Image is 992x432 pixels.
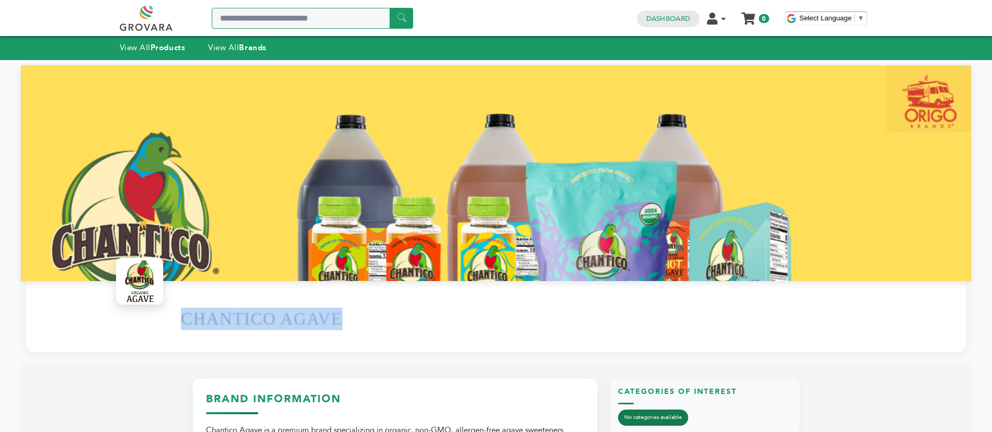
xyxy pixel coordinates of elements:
a: View AllProducts [120,42,186,53]
a: Dashboard [646,14,690,24]
a: View AllBrands [208,42,267,53]
span: Select Language [800,14,852,22]
span: ​ [854,14,855,22]
a: My Cart [742,9,754,20]
input: Search a product or brand... [212,8,413,29]
span: ▼ [858,14,864,22]
a: Select Language​ [800,14,864,22]
span: 0 [759,14,769,23]
span: No categories available [618,410,688,426]
h1: CHANTICO AGAVE [181,293,343,344]
h3: Categories of Interest [618,387,792,405]
h3: Brand Information [206,392,584,414]
strong: Products [151,42,185,53]
strong: Brands [239,42,266,53]
img: CHANTICO AGAVE Logo [119,260,161,302]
